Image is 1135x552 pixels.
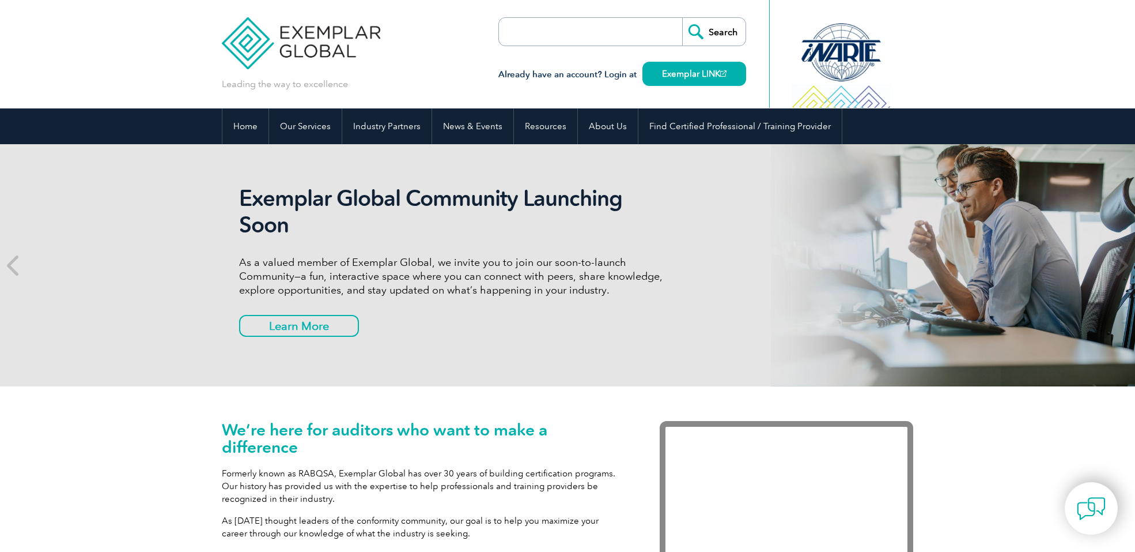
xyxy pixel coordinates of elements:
p: As a valued member of Exemplar Global, we invite you to join our soon-to-launch Community—a fun, ... [239,256,671,297]
p: As [DATE] thought leaders of the conformity community, our goal is to help you maximize your care... [222,515,625,540]
input: Search [682,18,746,46]
a: Find Certified Professional / Training Provider [638,108,842,144]
img: open_square.png [720,70,727,77]
p: Formerly known as RABQSA, Exemplar Global has over 30 years of building certification programs. O... [222,467,625,505]
a: Home [222,108,268,144]
a: Industry Partners [342,108,432,144]
p: Leading the way to excellence [222,78,348,91]
a: About Us [578,108,638,144]
h3: Already have an account? Login at [498,67,746,82]
a: Resources [514,108,577,144]
a: Our Services [269,108,342,144]
a: Learn More [239,315,359,337]
a: Exemplar LINK [642,62,746,86]
img: contact-chat.png [1077,494,1106,523]
h1: We’re here for auditors who want to make a difference [222,421,625,456]
a: News & Events [432,108,513,144]
h2: Exemplar Global Community Launching Soon [239,185,671,238]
